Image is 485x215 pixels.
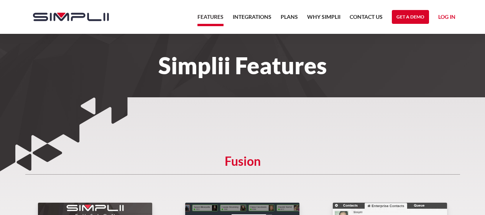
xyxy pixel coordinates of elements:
img: Simplii [33,13,109,21]
a: Why Simplii [307,12,340,26]
a: Integrations [233,12,271,26]
a: Log in [438,12,455,24]
a: Contact US [350,12,383,26]
h5: Fusion [25,157,460,175]
a: Get a Demo [392,10,429,24]
h1: Simplii Features [25,57,460,74]
a: Features [197,12,224,26]
a: Plans [281,12,298,26]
